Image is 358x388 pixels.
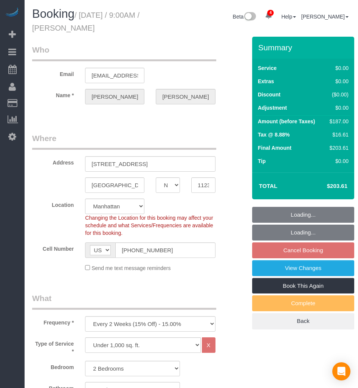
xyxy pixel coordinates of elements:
strong: Total [259,183,277,189]
a: 4 [261,8,276,24]
a: Book This Again [252,278,354,294]
div: $187.00 [327,118,349,125]
label: Location [26,199,79,209]
label: Discount [258,91,281,98]
div: ($0.00) [327,91,349,98]
h3: Summary [258,43,350,52]
a: Beta [233,14,256,20]
legend: Who [32,44,216,61]
a: View Changes [252,260,354,276]
input: Last Name [156,89,215,104]
label: Address [26,156,79,166]
a: Help [281,14,296,20]
small: / [DATE] / 9:00AM / [PERSON_NAME] [32,11,139,32]
label: Service [258,64,277,72]
label: Extras [258,78,274,85]
input: First Name [85,89,144,104]
img: Automaid Logo [5,8,20,18]
label: Tip [258,157,266,165]
label: Cell Number [26,242,79,253]
label: Email [26,68,79,78]
label: Adjustment [258,104,287,112]
input: Zip Code [191,177,215,193]
div: $16.61 [327,131,349,138]
label: Name * [26,89,79,99]
div: $0.00 [327,104,349,112]
label: Final Amount [258,144,291,152]
span: Booking [32,7,74,20]
input: City [85,177,144,193]
div: $0.00 [327,157,349,165]
div: $0.00 [327,64,349,72]
label: Bedroom [26,361,79,371]
div: Open Intercom Messenger [332,362,350,380]
label: Type of Service * [26,337,79,355]
div: $203.61 [327,144,349,152]
img: New interface [243,12,256,22]
legend: What [32,293,216,310]
input: Cell Number [115,242,215,258]
div: $0.00 [327,78,349,85]
label: Amount (before Taxes) [258,118,315,125]
input: Email [85,68,144,83]
h4: $203.61 [304,183,347,189]
label: Frequency * [26,316,79,326]
span: Changing the Location for this booking may affect your schedule and what Services/Frequencies are... [85,215,213,236]
a: Back [252,313,354,329]
span: 4 [267,10,274,16]
legend: Where [32,133,216,150]
a: [PERSON_NAME] [301,14,349,20]
span: Send me text message reminders [91,265,170,271]
label: Tax @ 8.88% [258,131,290,138]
